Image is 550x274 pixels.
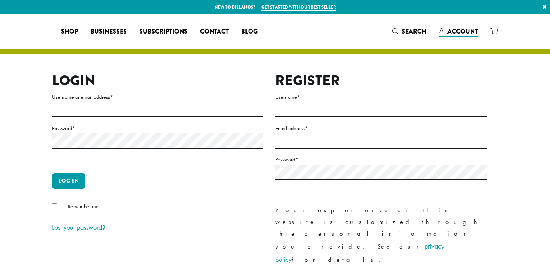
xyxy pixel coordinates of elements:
[275,242,444,264] a: privacy policy
[275,204,487,266] p: Your experience on this website is customized through the personal information you provide. See o...
[139,27,188,37] span: Subscriptions
[55,25,84,38] a: Shop
[261,4,336,11] a: Get started with our best seller
[52,72,263,89] h2: Login
[52,173,85,189] button: Log in
[52,92,263,102] label: Username or email address
[61,27,78,37] span: Shop
[447,27,478,36] span: Account
[52,124,263,133] label: Password
[275,155,487,165] label: Password
[90,27,127,37] span: Businesses
[68,203,99,210] span: Remember me
[275,124,487,133] label: Email address
[275,92,487,102] label: Username
[52,223,105,232] a: Lost your password?
[241,27,258,37] span: Blog
[402,27,426,36] span: Search
[200,27,229,37] span: Contact
[275,72,487,89] h2: Register
[386,25,433,38] a: Search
